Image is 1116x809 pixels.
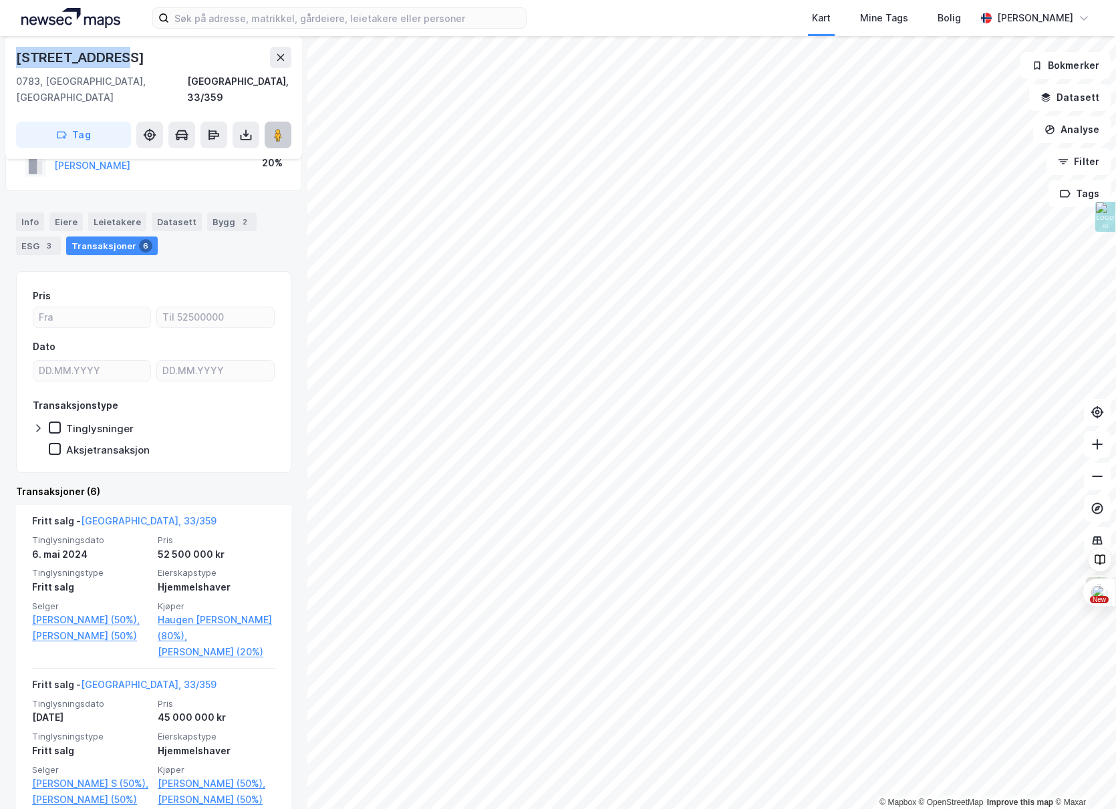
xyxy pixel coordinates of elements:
[49,212,83,231] div: Eiere
[158,579,275,595] div: Hjemmelshaver
[139,239,152,253] div: 6
[207,212,257,231] div: Bygg
[919,798,984,807] a: OpenStreetMap
[42,239,55,253] div: 3
[1047,148,1111,175] button: Filter
[157,361,274,381] input: DD.MM.YYYY
[262,155,283,171] div: 20%
[158,709,275,725] div: 45 000 000 kr
[158,601,275,612] span: Kjøper
[32,709,150,725] div: [DATE]
[16,122,131,148] button: Tag
[158,534,275,546] span: Pris
[32,601,150,612] span: Selger
[32,764,150,776] span: Selger
[187,73,291,106] div: [GEOGRAPHIC_DATA], 33/359
[32,513,217,534] div: Fritt salg -
[152,212,202,231] div: Datasett
[158,792,275,808] a: [PERSON_NAME] (50%)
[158,612,275,644] a: Haugen [PERSON_NAME] (80%),
[32,776,150,792] a: [PERSON_NAME] S (50%),
[997,10,1073,26] div: [PERSON_NAME]
[879,798,916,807] a: Mapbox
[32,698,150,709] span: Tinglysningsdato
[16,212,44,231] div: Info
[158,764,275,776] span: Kjøper
[158,776,275,792] a: [PERSON_NAME] (50%),
[938,10,961,26] div: Bolig
[81,515,217,526] a: [GEOGRAPHIC_DATA], 33/359
[32,546,150,562] div: 6. mai 2024
[1049,745,1116,809] iframe: Chat Widget
[32,579,150,595] div: Fritt salg
[1049,180,1111,207] button: Tags
[158,698,275,709] span: Pris
[1033,116,1111,143] button: Analyse
[32,534,150,546] span: Tinglysningsdato
[860,10,908,26] div: Mine Tags
[16,236,61,255] div: ESG
[66,444,150,456] div: Aksjetransaksjon
[32,731,150,742] span: Tinglysningstype
[33,339,55,355] div: Dato
[33,361,150,381] input: DD.MM.YYYY
[987,798,1053,807] a: Improve this map
[158,731,275,742] span: Eierskapstype
[157,307,274,327] input: Til 52500000
[812,10,831,26] div: Kart
[32,567,150,579] span: Tinglysningstype
[32,677,217,698] div: Fritt salg -
[32,792,150,808] a: [PERSON_NAME] (50%)
[32,628,150,644] a: [PERSON_NAME] (50%)
[158,546,275,562] div: 52 500 000 kr
[1049,745,1116,809] div: Kontrollprogram for chat
[158,567,275,579] span: Eierskapstype
[16,47,147,68] div: [STREET_ADDRESS]
[81,679,217,690] a: [GEOGRAPHIC_DATA], 33/359
[66,236,158,255] div: Transaksjoner
[169,8,526,28] input: Søk på adresse, matrikkel, gårdeiere, leietakere eller personer
[32,743,150,759] div: Fritt salg
[66,422,134,435] div: Tinglysninger
[32,612,150,628] a: [PERSON_NAME] (50%),
[33,397,118,414] div: Transaksjonstype
[158,743,275,759] div: Hjemmelshaver
[16,484,291,500] div: Transaksjoner (6)
[158,644,275,660] a: [PERSON_NAME] (20%)
[1029,84,1111,111] button: Datasett
[33,307,150,327] input: Fra
[88,212,146,231] div: Leietakere
[1020,52,1111,79] button: Bokmerker
[33,288,51,304] div: Pris
[238,215,251,228] div: 2
[21,8,120,28] img: logo.a4113a55bc3d86da70a041830d287a7e.svg
[16,73,187,106] div: 0783, [GEOGRAPHIC_DATA], [GEOGRAPHIC_DATA]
